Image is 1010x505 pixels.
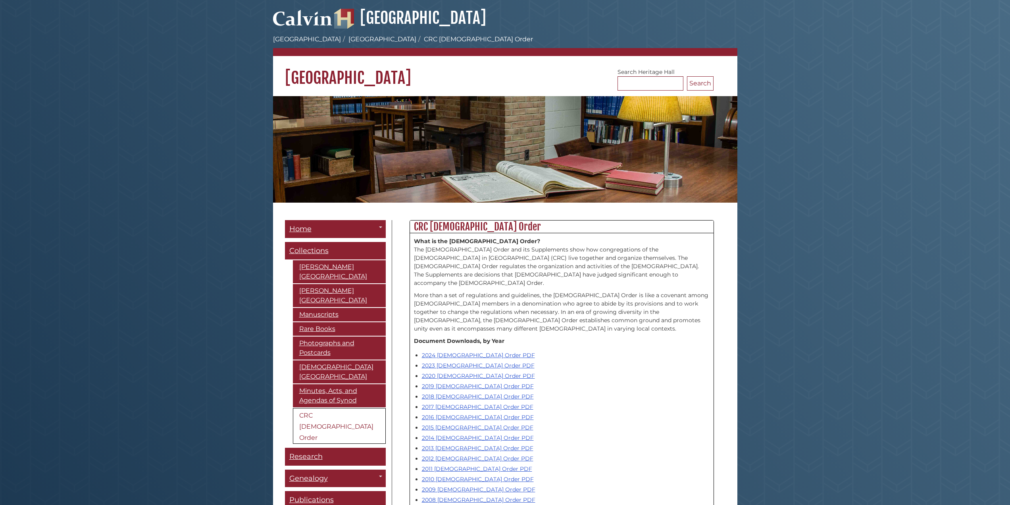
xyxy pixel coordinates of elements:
a: 2023 [DEMOGRAPHIC_DATA] Order PDF [422,362,535,369]
a: [GEOGRAPHIC_DATA] [273,35,341,43]
a: 2010 [DEMOGRAPHIC_DATA] Order PDF [422,476,534,483]
a: 2024 [DEMOGRAPHIC_DATA] Order PDF [422,352,535,359]
a: Research [285,448,386,466]
a: 2012 [DEMOGRAPHIC_DATA] Order PDF [422,455,533,462]
a: 2016 [DEMOGRAPHIC_DATA] Order PDF [422,414,534,421]
a: Calvin University [273,18,333,25]
strong: What is the [DEMOGRAPHIC_DATA] Order? [414,238,540,245]
span: Genealogy [289,474,328,483]
a: 2008 [DEMOGRAPHIC_DATA] Order PDF [422,496,535,503]
strong: Document Downloads, by Year [414,337,504,344]
a: CRC [DEMOGRAPHIC_DATA] Order [293,408,386,444]
a: Home [285,220,386,238]
span: Research [289,452,323,461]
a: [GEOGRAPHIC_DATA] [334,8,486,28]
a: 2020 [DEMOGRAPHIC_DATA] Order PDF [422,372,535,379]
h1: [GEOGRAPHIC_DATA] [273,56,737,88]
p: More than a set of regulations and guidelines, the [DEMOGRAPHIC_DATA] Order is like a covenant am... [414,291,710,333]
nav: breadcrumb [273,35,737,56]
span: Home [289,224,312,233]
a: Rare Books [293,322,386,336]
a: 2013 [DEMOGRAPHIC_DATA] Order PDF [422,445,533,452]
a: Photographs and Postcards [293,337,386,360]
a: Collections [285,242,386,260]
a: 2019 [DEMOGRAPHIC_DATA] Order PDF [422,383,534,390]
a: Manuscripts [293,308,386,321]
button: Search [687,76,714,91]
a: 2011 [DEMOGRAPHIC_DATA] Order PDF [422,465,532,472]
a: [GEOGRAPHIC_DATA] [348,35,416,43]
a: [PERSON_NAME][GEOGRAPHIC_DATA] [293,284,386,307]
img: Calvin [273,6,333,29]
img: Hekman Library Logo [334,9,354,29]
a: Genealogy [285,470,386,488]
a: 2009 [DEMOGRAPHIC_DATA] Order PDF [422,486,535,493]
a: 2015 [DEMOGRAPHIC_DATA] Order PDF [422,424,533,431]
h2: CRC [DEMOGRAPHIC_DATA] Order [410,221,714,233]
a: [DEMOGRAPHIC_DATA][GEOGRAPHIC_DATA] [293,360,386,383]
span: Collections [289,246,329,255]
span: Publications [289,495,334,504]
a: [PERSON_NAME][GEOGRAPHIC_DATA] [293,260,386,283]
a: 2018 [DEMOGRAPHIC_DATA] Order PDF [422,393,534,400]
li: CRC [DEMOGRAPHIC_DATA] Order [416,35,533,44]
a: 2014 [DEMOGRAPHIC_DATA] Order PDF [422,434,534,441]
p: The [DEMOGRAPHIC_DATA] Order and its Supplements show how congregations of the [DEMOGRAPHIC_DATA]... [414,237,710,287]
a: Minutes, Acts, and Agendas of Synod [293,384,386,407]
a: 2017 [DEMOGRAPHIC_DATA] Order PDF [422,403,533,410]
